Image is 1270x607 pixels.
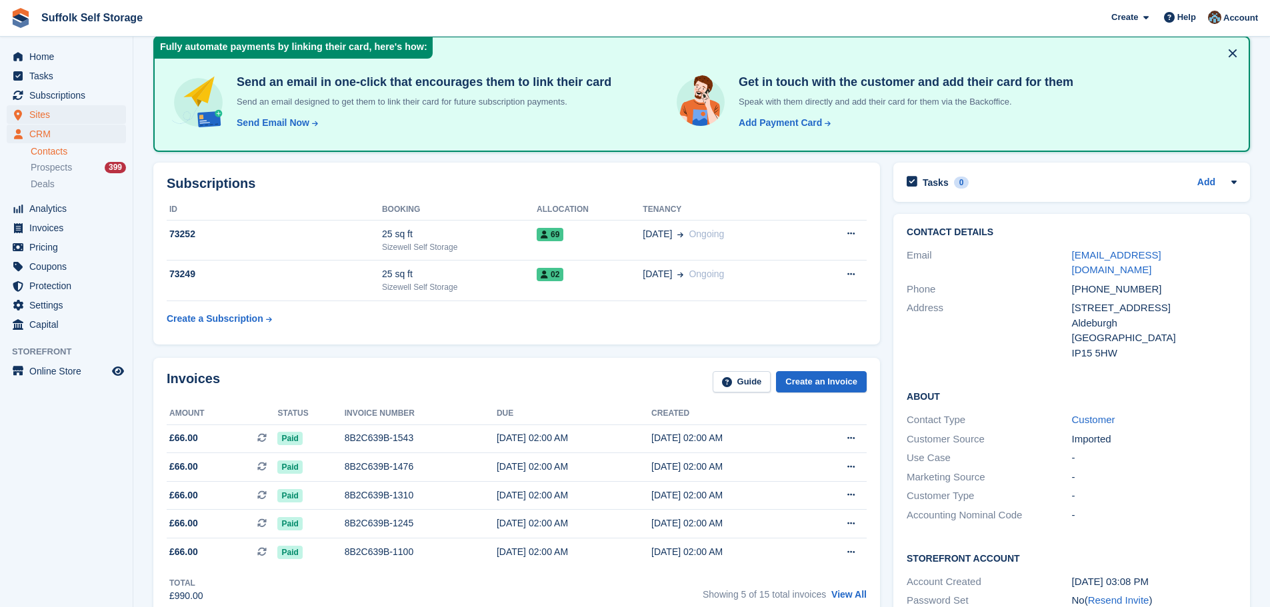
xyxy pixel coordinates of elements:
[703,589,826,600] span: Showing 5 of 15 total invoices
[7,296,126,314] a: menu
[382,227,537,241] div: 25 sq ft
[1111,11,1138,24] span: Create
[673,75,728,129] img: get-in-touch-e3e95b6451f4e49772a6039d3abdde126589d6f45a760754adfa51be33bf0f70.svg
[1072,301,1237,316] div: [STREET_ADDRESS]
[1072,508,1237,523] div: -
[497,545,651,559] div: [DATE] 02:00 AM
[1072,316,1237,331] div: Aldeburgh
[31,161,126,175] a: Prospects 399
[537,199,643,221] th: Allocation
[345,403,497,424] th: Invoice number
[907,450,1071,466] div: Use Case
[155,37,433,59] div: Fully automate payments by linking their card, here's how:
[651,431,806,445] div: [DATE] 02:00 AM
[7,105,126,124] a: menu
[907,551,1237,564] h2: Storefront Account
[29,125,109,143] span: CRM
[907,432,1071,447] div: Customer Source
[7,257,126,276] a: menu
[345,431,497,445] div: 8B2C639B-1543
[537,268,563,281] span: 02
[1072,346,1237,361] div: IP15 5HW
[231,95,611,109] p: Send an email designed to get them to link their card for future subscription payments.
[169,516,198,530] span: £66.00
[651,545,806,559] div: [DATE] 02:00 AM
[345,488,497,502] div: 8B2C639B-1310
[907,248,1071,278] div: Email
[105,162,126,173] div: 399
[497,431,651,445] div: [DATE] 02:00 AM
[1072,432,1237,447] div: Imported
[29,238,109,257] span: Pricing
[1072,330,1237,346] div: [GEOGRAPHIC_DATA]
[167,306,272,331] a: Create a Subscription
[29,105,109,124] span: Sites
[36,7,148,29] a: Suffolk Self Storage
[345,545,497,559] div: 8B2C639B-1100
[1197,175,1215,191] a: Add
[739,116,822,130] div: Add Payment Card
[907,412,1071,428] div: Contact Type
[345,516,497,530] div: 8B2C639B-1245
[1072,414,1115,425] a: Customer
[277,489,302,502] span: Paid
[537,228,563,241] span: 69
[497,460,651,474] div: [DATE] 02:00 AM
[1072,488,1237,504] div: -
[169,589,203,603] div: £990.00
[1177,11,1196,24] span: Help
[167,199,382,221] th: ID
[7,362,126,380] a: menu
[643,199,809,221] th: Tenancy
[29,67,109,85] span: Tasks
[29,315,109,334] span: Capital
[31,145,126,158] a: Contacts
[29,219,109,237] span: Invoices
[277,403,344,424] th: Status
[169,460,198,474] span: £66.00
[733,95,1073,109] p: Speak with them directly and add their card for them via the Backoffice.
[7,315,126,334] a: menu
[1088,594,1149,606] a: Resend Invite
[7,219,126,237] a: menu
[7,47,126,66] a: menu
[167,403,277,424] th: Amount
[923,177,949,189] h2: Tasks
[29,47,109,66] span: Home
[954,177,969,189] div: 0
[7,125,126,143] a: menu
[1208,11,1221,24] img: Lisa Furneaux
[29,257,109,276] span: Coupons
[651,488,806,502] div: [DATE] 02:00 AM
[345,460,497,474] div: 8B2C639B-1476
[169,577,203,589] div: Total
[689,229,724,239] span: Ongoing
[1085,594,1153,606] span: ( )
[167,371,220,393] h2: Invoices
[1223,11,1258,25] span: Account
[7,86,126,105] a: menu
[169,431,198,445] span: £66.00
[277,432,302,445] span: Paid
[29,362,109,380] span: Online Store
[231,75,611,90] h4: Send an email in one-click that encourages them to link their card
[29,277,109,295] span: Protection
[382,267,537,281] div: 25 sq ft
[1072,249,1161,276] a: [EMAIL_ADDRESS][DOMAIN_NAME]
[907,282,1071,297] div: Phone
[237,116,309,130] div: Send Email Now
[831,589,867,600] a: View All
[11,8,31,28] img: stora-icon-8386f47178a22dfd0bd8f6a31ec36ba5ce8667c1dd55bd0f319d3a0aa187defe.svg
[277,546,302,559] span: Paid
[29,296,109,314] span: Settings
[382,281,537,293] div: Sizewell Self Storage
[907,574,1071,590] div: Account Created
[713,371,771,393] a: Guide
[643,227,672,241] span: [DATE]
[7,238,126,257] a: menu
[907,227,1237,238] h2: Contact Details
[651,516,806,530] div: [DATE] 02:00 AM
[733,116,832,130] a: Add Payment Card
[110,363,126,379] a: Preview store
[907,301,1071,360] div: Address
